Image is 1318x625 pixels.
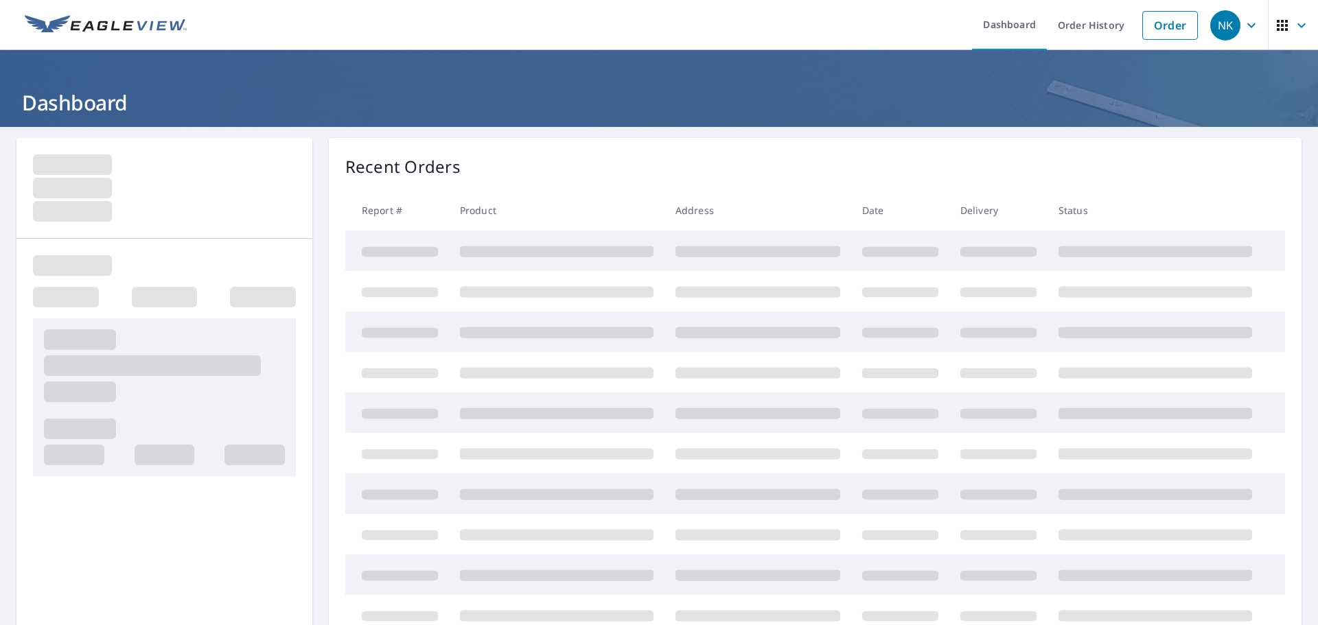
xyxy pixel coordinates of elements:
[851,190,949,231] th: Date
[345,190,449,231] th: Report #
[949,190,1048,231] th: Delivery
[1210,10,1240,40] div: NK
[25,15,187,36] img: EV Logo
[1142,11,1198,40] a: Order
[449,190,664,231] th: Product
[345,154,461,179] p: Recent Orders
[1048,190,1263,231] th: Status
[16,89,1302,117] h1: Dashboard
[664,190,851,231] th: Address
